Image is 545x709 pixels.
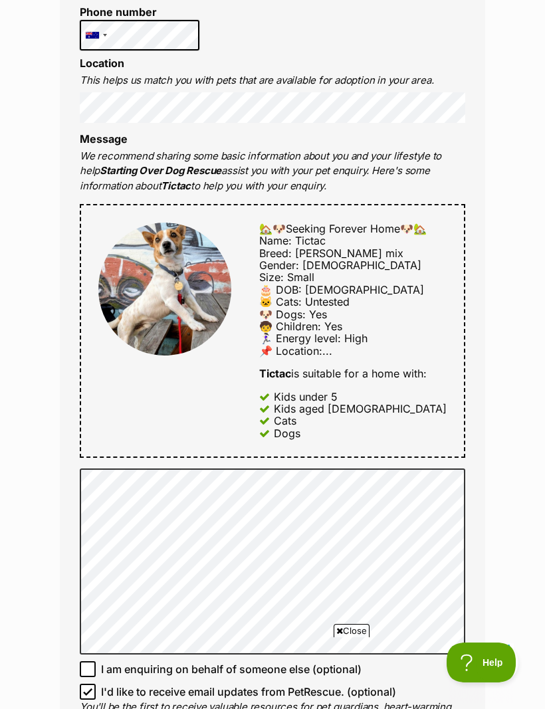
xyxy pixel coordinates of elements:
div: Kids under 5 [274,391,338,403]
span: 🏡🐶Seeking Forever Home🐶🏡 Name: Tictac Breed: [PERSON_NAME] mix Gender: [DEMOGRAPHIC_DATA] Size: S... [259,222,427,357]
label: Phone number [80,6,199,18]
strong: Tictac [161,179,191,192]
img: Tictac [98,223,231,355]
strong: Starting Over Dog Rescue [100,164,221,177]
label: Message [80,132,128,146]
label: Location [80,56,124,70]
div: Kids aged [DEMOGRAPHIC_DATA] [274,403,447,415]
span: Close [334,624,370,637]
div: Cats [274,415,296,427]
p: This helps us match you with pets that are available for adoption in your area. [80,73,465,88]
iframe: Advertisement [31,643,514,702]
p: We recommend sharing some basic information about you and your lifestyle to help assist you with ... [80,149,465,194]
div: Australia: +61 [80,21,111,50]
iframe: Help Scout Beacon - Open [447,643,518,682]
div: is suitable for a home with: [259,367,447,379]
strong: Tictac [259,367,291,380]
div: Dogs [274,427,300,439]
